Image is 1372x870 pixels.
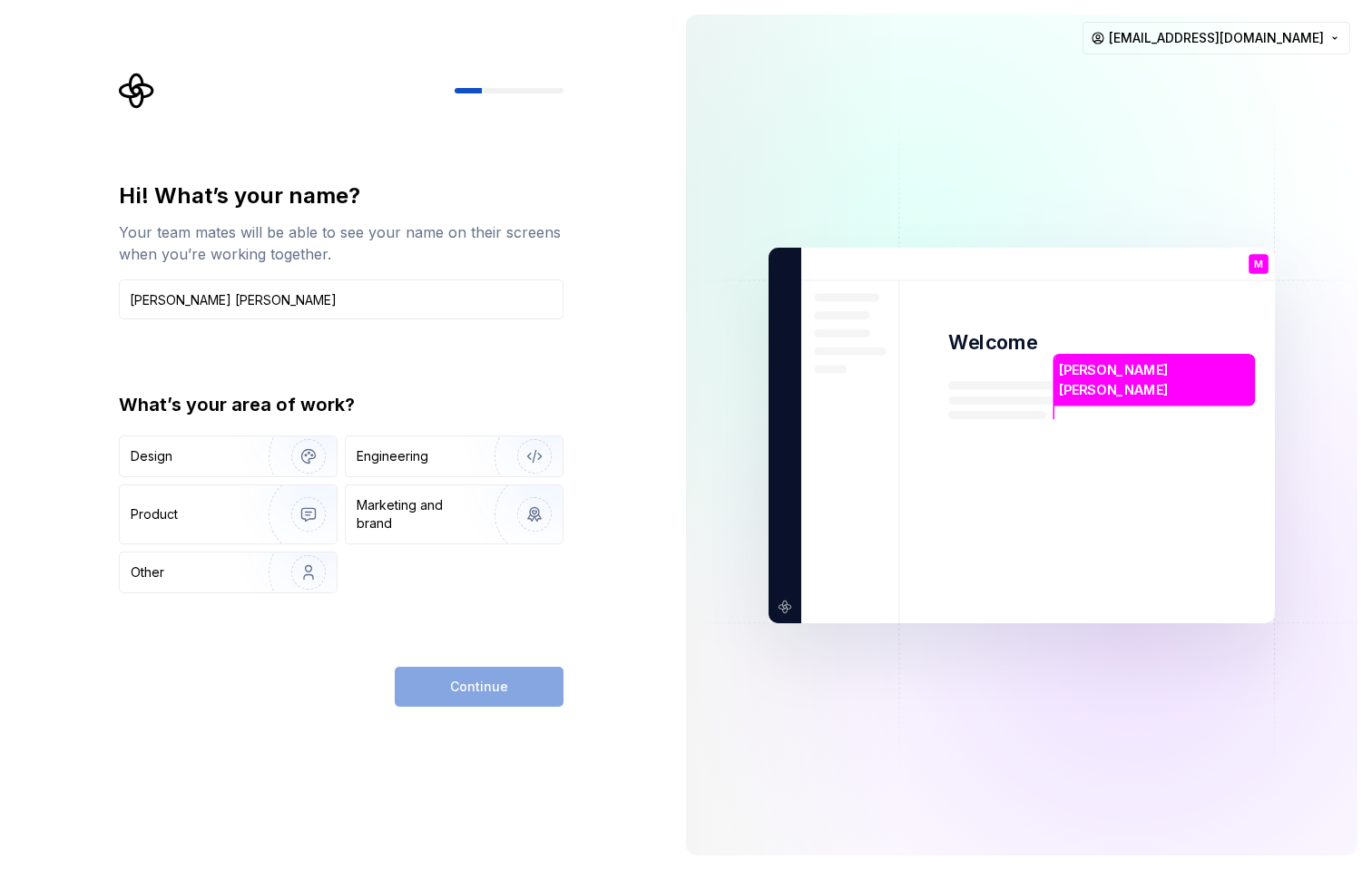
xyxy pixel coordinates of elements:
[1059,360,1249,399] p: [PERSON_NAME] [PERSON_NAME]
[131,447,172,465] div: Design
[1083,22,1350,54] button: [EMAIL_ADDRESS][DOMAIN_NAME]
[948,329,1037,356] p: Welcome
[119,73,155,109] svg: Supernova Logo
[119,181,563,210] div: Hi! What’s your name?
[1254,259,1263,269] p: M
[119,221,563,265] div: Your team mates will be able to see your name on their screens when you’re working together.
[357,496,479,533] div: Marketing and brand
[1109,29,1324,47] span: [EMAIL_ADDRESS][DOMAIN_NAME]
[131,505,178,523] div: Product
[131,563,164,582] div: Other
[119,392,563,417] div: What’s your area of work?
[119,279,563,319] input: Han Solo
[357,447,428,465] div: Engineering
